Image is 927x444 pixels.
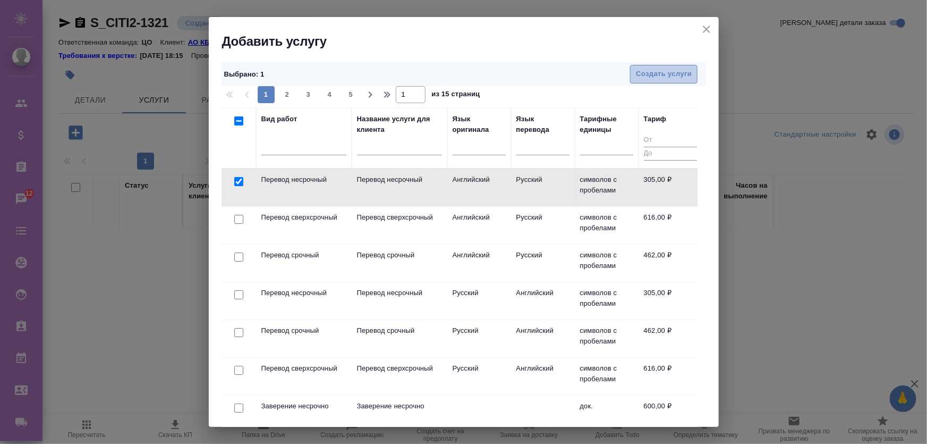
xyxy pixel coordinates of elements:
button: 5 [343,86,360,103]
td: символов с пробелами [575,207,639,244]
p: Перевод срочный [357,250,442,261]
button: Создать услуги [630,65,698,83]
div: Тариф [644,114,667,124]
td: Английский [447,207,511,244]
td: Английский [447,169,511,206]
span: 2 [279,89,296,100]
span: из 15 страниц [432,88,480,103]
td: символов с пробелами [575,245,639,282]
td: 600,00 ₽ [639,396,702,433]
td: Русский [447,320,511,357]
td: 616,00 ₽ [639,207,702,244]
div: Язык перевода [516,114,569,135]
span: Выбрано : 1 [224,70,265,78]
p: Перевод срочный [261,325,346,336]
td: 462,00 ₽ [639,320,702,357]
p: Перевод срочный [261,250,346,261]
h2: Добавить услугу [222,33,719,50]
td: символов с пробелами [575,358,639,395]
p: Перевод сверхсрочный [357,363,442,374]
button: 3 [300,86,317,103]
div: Тарифные единицы [580,114,633,135]
div: Вид работ [261,114,297,124]
button: 2 [279,86,296,103]
p: Заверение несрочно [261,401,346,412]
td: символов с пробелами [575,320,639,357]
p: Перевод несрочный [357,288,442,298]
span: 5 [343,89,360,100]
td: 305,00 ₽ [639,169,702,206]
p: Заверение несрочно [357,401,442,412]
p: Перевод сверхсрочный [261,212,346,223]
span: Создать услуги [636,68,692,80]
td: Русский [511,245,575,282]
td: Русский [447,358,511,395]
button: 4 [321,86,338,103]
td: Английский [511,282,575,320]
input: От [644,134,697,147]
td: 305,00 ₽ [639,282,702,320]
input: До [644,147,697,160]
p: Перевод несрочный [261,174,346,185]
p: Перевод сверхсрочный [261,363,346,374]
td: док. [575,396,639,433]
p: Перевод несрочный [261,288,346,298]
div: Название услуги для клиента [357,114,442,135]
td: символов с пробелами [575,169,639,206]
td: Английский [511,358,575,395]
td: 616,00 ₽ [639,358,702,395]
td: Русский [511,207,575,244]
td: Русский [511,169,575,206]
td: 462,00 ₽ [639,245,702,282]
p: Перевод срочный [357,325,442,336]
span: 3 [300,89,317,100]
p: Перевод несрочный [357,174,442,185]
td: символов с пробелами [575,282,639,320]
button: close [699,21,715,37]
td: Английский [447,245,511,282]
td: Английский [511,320,575,357]
td: Русский [447,282,511,320]
span: 4 [321,89,338,100]
div: Язык оригинала [453,114,506,135]
p: Перевод сверхсрочный [357,212,442,223]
